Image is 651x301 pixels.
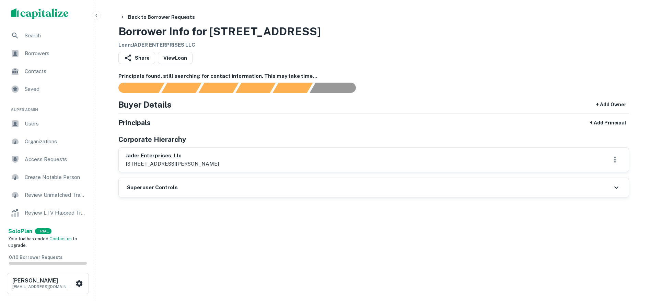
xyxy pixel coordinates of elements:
[25,120,86,128] span: Users
[25,49,86,58] span: Borrowers
[118,52,155,64] button: Share
[5,205,90,221] a: Review LTV Flagged Transactions
[118,98,172,111] h4: Buyer Details
[310,83,364,93] div: AI fulfillment process complete.
[161,83,201,93] div: Your request is received and processing...
[118,41,321,49] h6: Loan : JADER ENTERPRISES LLC
[11,8,69,19] img: capitalize-logo.png
[5,169,90,185] a: Create Notable Person
[5,133,90,150] a: Organizations
[5,187,90,203] a: Review Unmatched Transactions
[12,284,74,290] p: [EMAIL_ADDRESS][DOMAIN_NAME]
[5,222,90,239] a: Lender Admin View
[617,246,651,279] iframe: Chat Widget
[8,227,32,236] a: SoloPlan
[235,83,276,93] div: Principals found, AI now looking for contact information...
[8,236,77,248] span: Your trial has ended. to upgrade.
[8,228,32,234] strong: Solo Plan
[118,23,321,40] h3: Borrower Info for [STREET_ADDRESS]
[5,81,90,97] a: Saved
[7,273,89,294] button: [PERSON_NAME][EMAIL_ADDRESS][DOMAIN_NAME]
[118,134,186,145] h5: Corporate Hierarchy
[126,152,219,160] h6: jader enterprises, llc
[118,72,629,80] h6: Principals found, still searching for contact information. This may take time...
[126,160,219,168] p: [STREET_ADDRESS][PERSON_NAME]
[272,83,313,93] div: Principals found, still searching for contact information. This may take time...
[25,191,86,199] span: Review Unmatched Transactions
[593,98,629,111] button: + Add Owner
[25,137,86,146] span: Organizations
[9,255,62,260] span: 0 / 10 Borrower Requests
[5,151,90,168] a: Access Requests
[5,116,90,132] a: Users
[12,278,74,284] h6: [PERSON_NAME]
[117,11,198,23] button: Back to Borrower Requests
[25,155,86,164] span: Access Requests
[118,118,151,128] h5: Principals
[5,45,90,62] a: Borrowers
[158,52,193,64] a: ViewLoan
[5,63,90,80] a: Contacts
[587,117,629,129] button: + Add Principal
[25,32,86,40] span: Search
[198,83,239,93] div: Documents found, AI parsing details...
[5,27,90,44] a: Search
[25,173,86,181] span: Create Notable Person
[127,184,178,192] h6: Superuser Controls
[25,209,86,217] span: Review LTV Flagged Transactions
[25,67,86,75] span: Contacts
[35,228,51,234] div: TRIAL
[25,85,86,93] span: Saved
[110,83,162,93] div: Sending borrower request to AI...
[5,99,90,116] li: Super Admin
[49,236,72,241] a: Contact us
